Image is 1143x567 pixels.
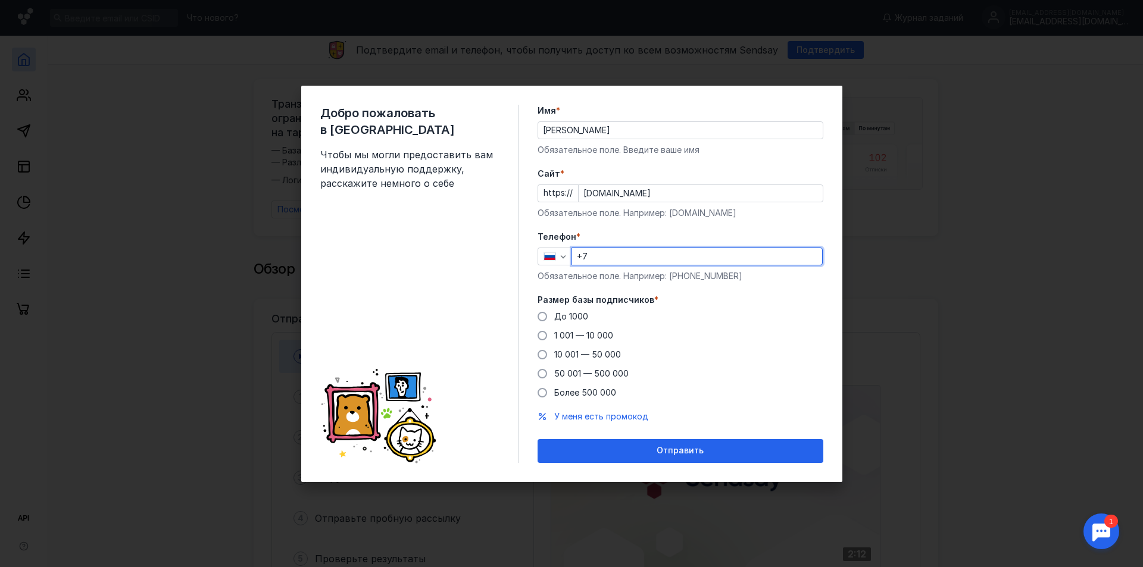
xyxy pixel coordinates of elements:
[554,411,648,422] button: У меня есть промокод
[538,294,654,306] span: Размер базы подписчиков
[554,387,616,397] span: Более 500 000
[657,446,704,456] span: Отправить
[554,411,648,421] span: У меня есть промокод
[554,330,613,340] span: 1 001 — 10 000
[554,311,588,321] span: До 1000
[320,148,499,190] span: Чтобы мы могли предоставить вам индивидуальную поддержку, расскажите немного о себе
[538,207,823,219] div: Обязательное поле. Например: [DOMAIN_NAME]
[538,439,823,463] button: Отправить
[554,349,621,359] span: 10 001 — 50 000
[538,168,560,180] span: Cайт
[538,270,823,282] div: Обязательное поле. Например: [PHONE_NUMBER]
[538,231,576,243] span: Телефон
[538,144,823,156] div: Обязательное поле. Введите ваше имя
[27,7,40,20] div: 1
[320,105,499,138] span: Добро пожаловать в [GEOGRAPHIC_DATA]
[554,368,629,378] span: 50 001 — 500 000
[538,105,556,117] span: Имя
